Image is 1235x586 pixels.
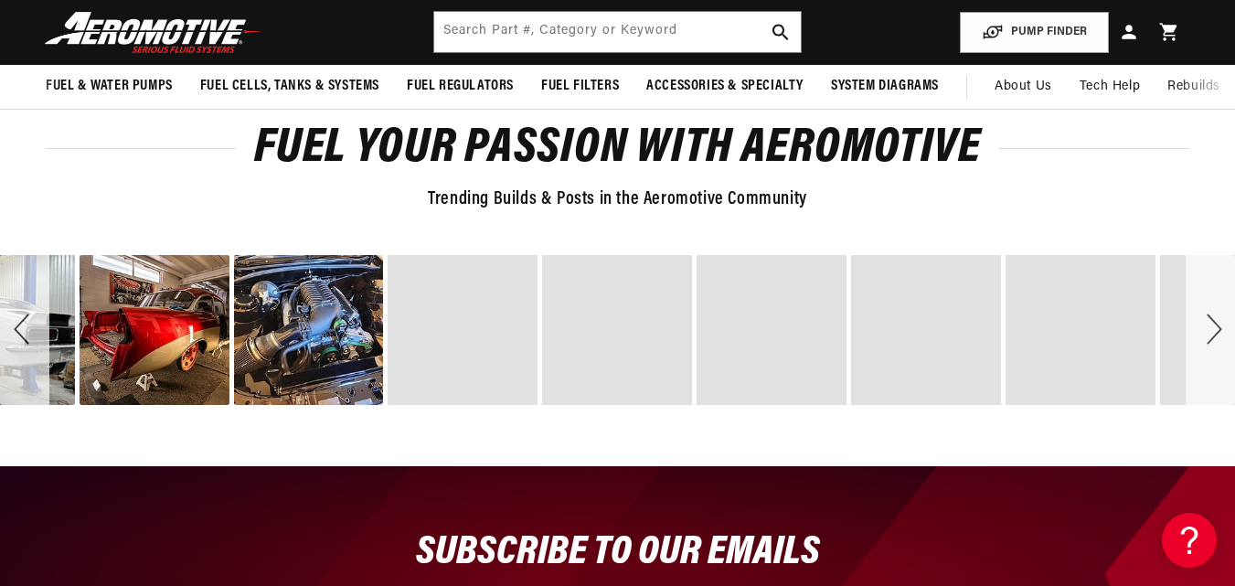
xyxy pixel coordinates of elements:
span: Trending Builds & Posts in the Aeromotive Community [428,190,807,208]
summary: Rebuilds [1154,65,1234,109]
summary: System Diagrams [817,65,953,108]
div: image number 23 [542,255,692,405]
span: Fuel Cells, Tanks & Systems [200,77,379,96]
summary: Fuel & Water Pumps [32,65,186,108]
input: Search by Part Number, Category or Keyword [434,12,802,52]
summary: Fuel Cells, Tanks & Systems [186,65,393,108]
button: search button [761,12,801,52]
h2: Fuel Your Passion with Aeromotive [46,127,1189,170]
span: Fuel & Water Pumps [46,77,173,96]
span: Fuel Filters [541,77,619,96]
span: Fuel Regulators [407,77,514,96]
span: SUBSCRIBE TO OUR EMAILS [416,532,820,573]
summary: Tech Help [1066,65,1154,109]
summary: Fuel Regulators [393,65,527,108]
div: Photo from a Shopper [697,255,846,405]
div: image number 25 [851,255,1001,405]
span: System Diagrams [831,77,939,96]
div: image number 20 [80,255,229,405]
div: image number 24 [697,255,846,405]
span: Accessories & Specialty [646,77,804,96]
div: Next [1186,255,1235,405]
div: image number 22 [388,255,538,405]
summary: Fuel Filters [527,65,633,108]
div: Photo from a Shopper [542,255,692,405]
span: Rebuilds [1167,77,1220,97]
div: Photo from a Shopper [80,255,229,405]
div: Photo from a Shopper [1006,255,1155,405]
span: About Us [995,80,1052,93]
div: image number 26 [1006,255,1155,405]
div: Photo from a Shopper [851,255,1001,405]
summary: Accessories & Specialty [633,65,817,108]
div: image number 21 [234,255,384,405]
div: Photo from a Shopper [234,255,384,405]
img: Aeromotive [39,11,268,54]
div: Photo from a Shopper [388,255,538,405]
a: About Us [981,65,1066,109]
span: Tech Help [1080,77,1140,97]
button: PUMP FINDER [960,12,1109,53]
